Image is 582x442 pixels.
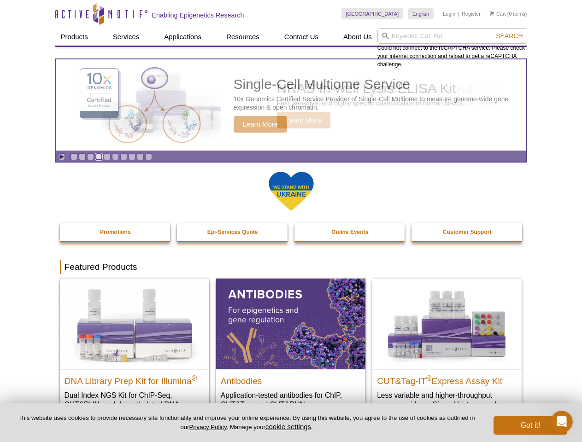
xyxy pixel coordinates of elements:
[107,28,145,46] a: Services
[221,390,361,409] p: Application-tested antibodies for ChIP, CUT&Tag, and CUT&RUN.
[221,372,361,386] h2: Antibodies
[372,279,522,418] a: CUT&Tag-IT® Express Assay Kit CUT&Tag-IT®Express Assay Kit Less variable and higher-throughput ge...
[65,390,205,419] p: Dual Index NGS Kit for ChIP-Seq, CUT&RUN, and ds methylated DNA assays.
[551,411,573,433] iframe: Intercom live chat
[490,11,506,17] a: Cart
[58,153,65,160] a: Toggle autoplay
[234,77,522,91] h2: Single-Cell Multiome Service
[60,279,209,369] img: DNA Library Prep Kit for Illumina
[129,153,135,160] a: Go to slide 8
[377,390,517,409] p: Less variable and higher-throughput genome-wide profiling of histone marks​.
[338,28,377,46] a: About Us
[408,8,434,19] a: English
[137,153,144,160] a: Go to slide 9
[443,11,455,17] a: Login
[331,229,368,235] strong: Online Events
[60,223,171,241] a: Promotions
[490,8,527,19] li: (0 items)
[426,374,432,382] sup: ®
[216,279,365,418] a: All Antibodies Antibodies Application-tested antibodies for ChIP, CUT&Tag, and CUT&RUN.
[104,153,111,160] a: Go to slide 5
[462,11,481,17] a: Register
[412,223,523,241] a: Customer Support
[294,223,406,241] a: Online Events
[120,153,127,160] a: Go to slide 7
[177,223,288,241] a: Epi-Services Quote
[493,32,525,40] button: Search
[377,28,527,44] input: Keyword, Cat. No.
[216,279,365,369] img: All Antibodies
[95,153,102,160] a: Go to slide 4
[65,372,205,386] h2: DNA Library Prep Kit for Illumina
[56,59,526,151] a: Single-Cell Multiome Service Single-Cell Multiome Service 10x Genomics Certified Service Provider...
[443,229,491,235] strong: Customer Support
[458,8,459,19] li: |
[265,423,311,430] button: cookie settings
[79,153,86,160] a: Go to slide 2
[377,28,527,69] div: Could not connect to the reCAPTCHA service. Please check your internet connection and reload to g...
[55,28,94,46] a: Products
[341,8,404,19] a: [GEOGRAPHIC_DATA]
[87,153,94,160] a: Go to slide 3
[189,424,226,430] a: Privacy Policy
[372,279,522,369] img: CUT&Tag-IT® Express Assay Kit
[60,279,209,427] a: DNA Library Prep Kit for Illumina DNA Library Prep Kit for Illumina® Dual Index NGS Kit for ChIP-...
[100,229,131,235] strong: Promotions
[234,116,288,133] span: Learn More
[152,11,244,19] h2: Enabling Epigenetics Research
[377,372,517,386] h2: CUT&Tag-IT Express Assay Kit
[494,416,567,435] button: Got it!
[268,171,314,212] img: We Stand With Ukraine
[15,414,478,431] p: This website uses cookies to provide necessary site functionality and improve your online experie...
[71,63,209,147] img: Single-Cell Multiome Service
[112,153,119,160] a: Go to slide 6
[279,28,324,46] a: Contact Us
[60,260,523,274] h2: Featured Products
[56,59,526,151] article: Single-Cell Multiome Service
[207,229,258,235] strong: Epi-Services Quote
[496,32,523,40] span: Search
[490,11,494,16] img: Your Cart
[221,28,265,46] a: Resources
[159,28,207,46] a: Applications
[234,95,522,111] p: 10x Genomics Certified Service Provider of Single-Cell Multiome to measure genome-wide gene expre...
[192,374,197,382] sup: ®
[145,153,152,160] a: Go to slide 10
[71,153,77,160] a: Go to slide 1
